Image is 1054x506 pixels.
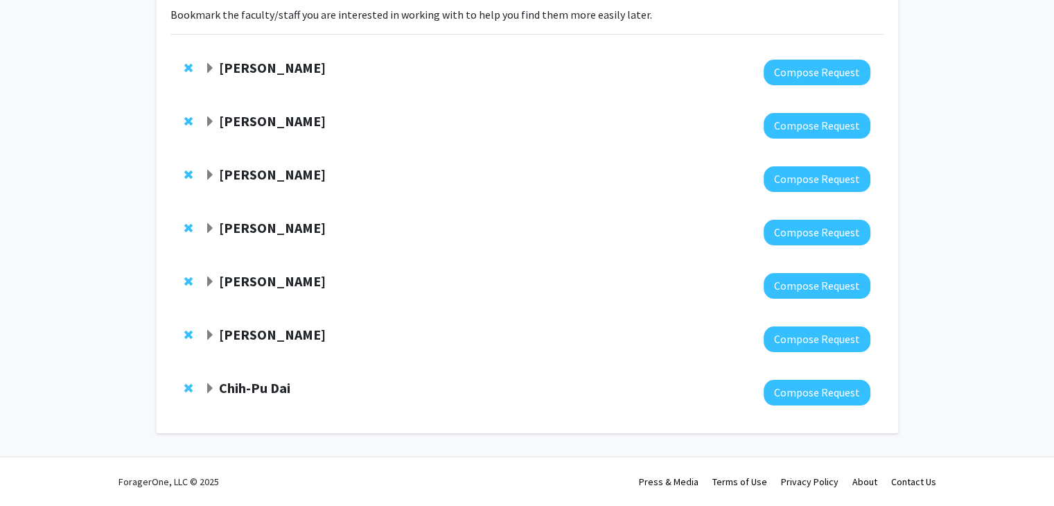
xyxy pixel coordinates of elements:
[764,60,870,85] button: Compose Request to Ashley Rubin
[204,170,216,181] span: Expand Naiyi Fincham Bookmark
[204,383,216,394] span: Expand Chih-Pu Dai Bookmark
[781,476,838,488] a: Privacy Policy
[219,59,326,76] strong: [PERSON_NAME]
[219,219,326,236] strong: [PERSON_NAME]
[891,476,936,488] a: Contact Us
[219,326,326,343] strong: [PERSON_NAME]
[184,169,193,180] span: Remove Naiyi Fincham from bookmarks
[764,113,870,139] button: Compose Request to Murad Hossain
[118,457,219,506] div: ForagerOne, LLC © 2025
[852,476,877,488] a: About
[204,277,216,288] span: Expand Christina Karamperidou Bookmark
[219,112,326,130] strong: [PERSON_NAME]
[184,329,193,340] span: Remove Jiakai Chen from bookmarks
[184,383,193,394] span: Remove Chih-Pu Dai from bookmarks
[219,379,290,396] strong: Chih-Pu Dai
[764,380,870,405] button: Compose Request to Chih-Pu Dai
[204,116,216,128] span: Expand Murad Hossain Bookmark
[10,444,59,496] iframe: Chat
[204,223,216,234] span: Expand Colleen Rost-Banik Bookmark
[764,166,870,192] button: Compose Request to Naiyi Fincham
[639,476,699,488] a: Press & Media
[184,62,193,73] span: Remove Ashley Rubin from bookmarks
[764,220,870,245] button: Compose Request to Colleen Rost-Banik
[184,116,193,127] span: Remove Murad Hossain from bookmarks
[204,63,216,74] span: Expand Ashley Rubin Bookmark
[764,326,870,352] button: Compose Request to Jiakai Chen
[170,6,884,23] p: Bookmark the faculty/staff you are interested in working with to help you find them more easily l...
[219,272,326,290] strong: [PERSON_NAME]
[184,223,193,234] span: Remove Colleen Rost-Banik from bookmarks
[219,166,326,183] strong: [PERSON_NAME]
[204,330,216,341] span: Expand Jiakai Chen Bookmark
[712,476,767,488] a: Terms of Use
[184,276,193,287] span: Remove Christina Karamperidou from bookmarks
[764,273,870,299] button: Compose Request to Christina Karamperidou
